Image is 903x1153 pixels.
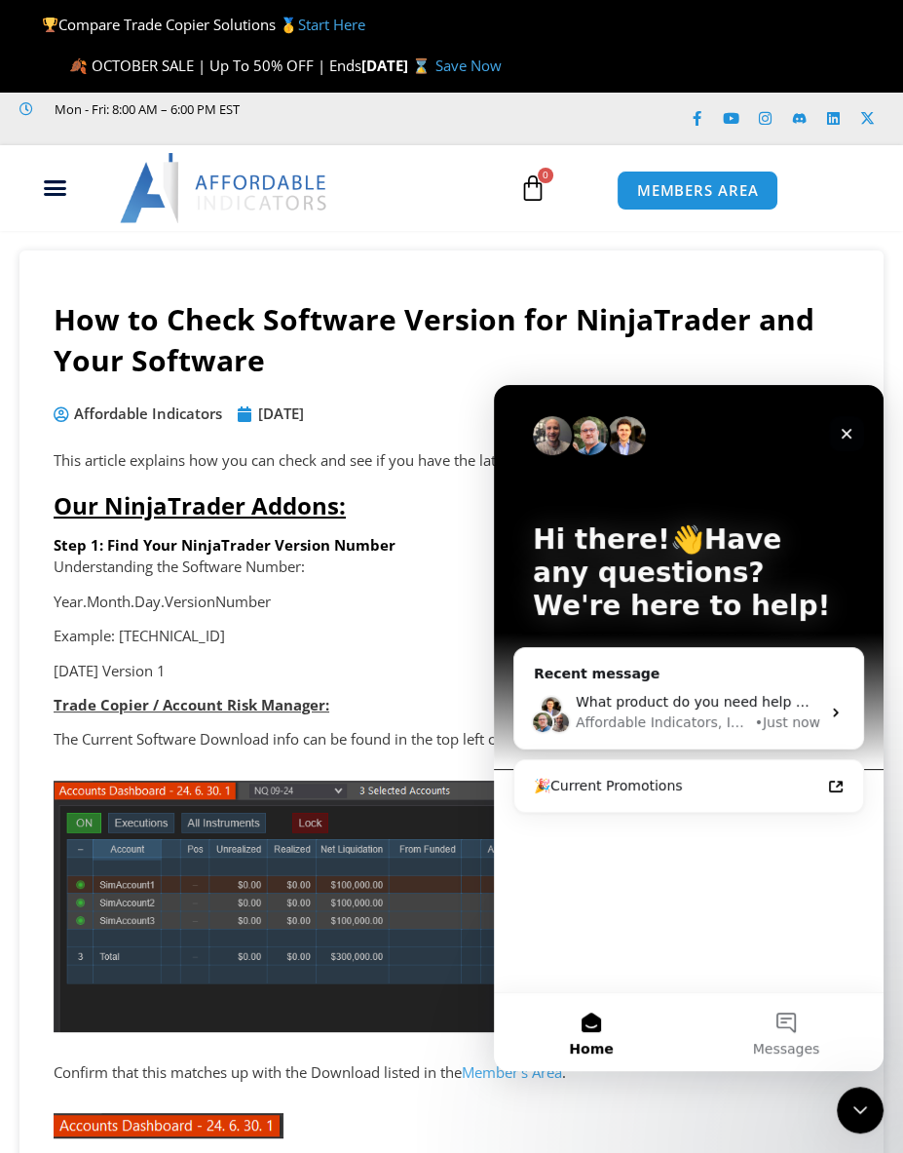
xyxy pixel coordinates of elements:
[54,781,849,1033] img: accounts dashboard trading view
[298,15,365,34] a: Start Here
[361,56,434,75] strong: [DATE] ⌛
[258,404,304,423] time: [DATE]
[69,401,222,428] span: Affordable Indicators
[19,121,312,140] iframe: Customer reviews powered by Trustpilot
[54,589,849,616] p: Year.Month.Day.VersionNumber
[538,168,553,183] span: 0
[43,18,57,32] img: 🏆
[50,97,240,121] span: Mon - Fri: 8:00 AM – 6:00 PM EST
[42,15,365,34] span: Compare Trade Copier Solutions 🥇
[837,1087,884,1134] iframe: Intercom live chat
[54,623,849,650] p: Example: [TECHNICAL_ID]
[10,170,99,207] div: Menu Toggle
[490,160,576,216] a: 0
[54,1113,283,1138] img: image.png
[54,447,849,475] p: This article explains how you can check and see if you have the latest download for NinjaTrader a...
[54,554,849,581] p: Understanding the Software Number:
[494,385,884,1071] iframe: Intercom live chat
[54,536,849,555] h6: Step 1: Find Your NinjaTrader Version Number
[54,299,849,381] h1: How to Check Software Version for NinjaTrader and Your Software
[54,658,849,685] p: [DATE] Version 1
[120,153,329,223] img: LogoAI | Affordable Indicators – NinjaTrader
[434,56,501,75] a: Save Now
[637,183,759,198] span: MEMBERS AREA
[54,1059,849,1087] p: Confirm that this matches up with the Download listed in the .
[69,56,361,75] span: 🍂 OCTOBER SALE | Up To 50% OFF | Ends
[54,489,346,521] span: Our NinjaTrader Addons:
[54,726,849,753] p: The Current Software Download info can be found in the top left corner of the Accounts Dashboard.
[462,1062,562,1082] a: Member’s Area
[617,171,779,211] a: MEMBERS AREA
[54,695,329,714] strong: Trade Copier / Account Risk Manager:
